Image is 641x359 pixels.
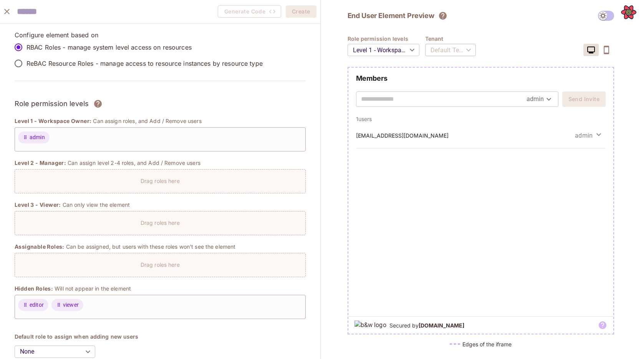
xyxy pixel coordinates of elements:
[218,5,281,18] span: Create the element to generate code
[348,11,434,20] h2: End User Element Preview
[63,301,79,309] span: viewer
[15,98,89,110] h3: Role permission levels
[356,74,606,83] h2: Members
[356,132,449,139] h5: [EMAIL_ADDRESS][DOMAIN_NAME]
[93,99,103,108] svg: Assign roles to different permission levels and grant users the correct rights over each element....
[562,91,606,107] button: Send Invite
[141,219,180,226] p: Drag roles here
[15,333,306,340] h4: Default role to assign when adding new users
[27,59,263,68] p: ReBAC Resource Roles - manage access to resource instances by resource type
[15,117,91,125] span: Level 1 - Workspace Owner:
[438,11,447,20] svg: The element will only show tenant specific content. No user information will be visible across te...
[286,5,316,18] button: Create
[425,35,482,42] h4: Tenant
[55,285,131,292] p: Will not appear in the element
[93,117,201,125] p: Can assign roles, and Add / Remove users
[68,159,200,166] p: Can assign level 2-4 roles, and Add / Remove users
[621,5,636,20] button: Open React Query Devtools
[30,133,45,141] span: admin
[575,131,593,140] span: admin
[571,129,606,141] button: admin
[15,243,65,251] span: Assignable Roles:
[527,93,553,105] div: admin
[348,39,419,61] div: Level 1 - Workspace Owner
[462,341,512,348] h5: Edges of the iframe
[15,159,66,167] span: Level 2 - Manager:
[141,177,180,184] p: Drag roles here
[356,115,606,123] p: 1 users
[15,285,53,293] span: Hidden Roles:
[348,35,425,42] h4: Role permission levels
[15,201,61,209] span: Level 3 - Viewer:
[141,261,180,268] p: Drag roles here
[218,5,281,18] button: Generate Code
[354,321,386,330] img: b&w logo
[27,43,192,52] p: RBAC Roles - manage system level access on resources
[66,243,236,250] p: Can be assigned, but users with these roles won’t see the element
[389,322,464,329] h5: Secured by
[425,39,476,61] div: Default Tenant
[15,31,306,39] p: Configure element based on
[63,201,130,208] p: Can only view the element
[30,301,44,309] span: editor
[419,322,464,329] b: [DOMAIN_NAME]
